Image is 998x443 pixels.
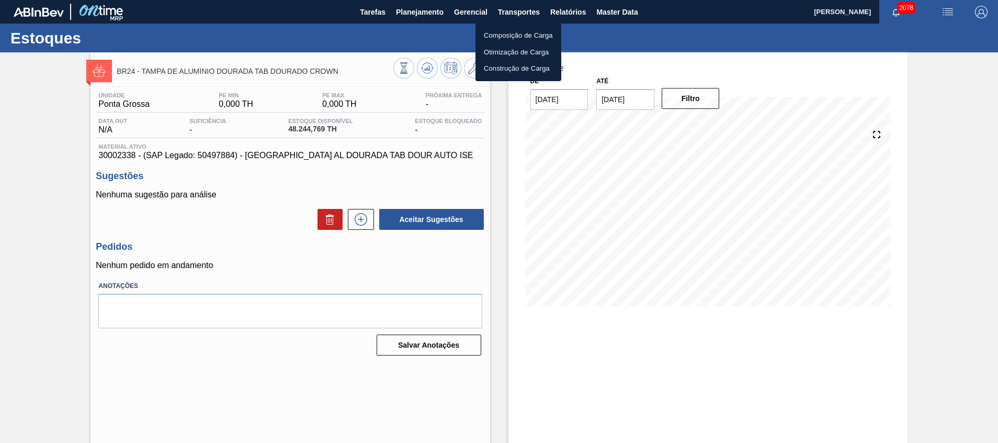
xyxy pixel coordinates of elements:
[475,27,561,44] a: Composição de Carga
[475,60,561,77] a: Construção de Carga
[475,44,561,61] a: Otimização de Carga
